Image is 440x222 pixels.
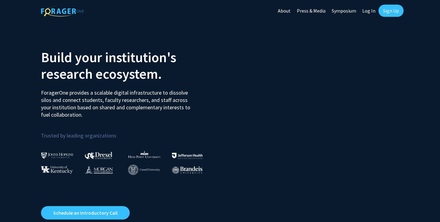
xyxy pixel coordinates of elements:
[41,152,73,159] img: Johns Hopkins University
[85,166,113,174] img: Morgan State University
[41,6,84,17] img: ForagerOne Logo
[128,151,161,158] img: High Point University
[172,153,203,159] img: Thomas Jefferson University
[41,166,73,174] img: University of Kentucky
[41,49,215,82] h2: Build your institution's research ecosystem.
[128,165,160,175] img: Cornell University
[85,152,112,159] img: Drexel University
[172,166,203,174] img: Brandeis University
[41,123,215,140] p: Trusted by leading organizations
[41,85,195,119] p: ForagerOne provides a scalable digital infrastructure to dissolve silos and connect students, fac...
[41,206,130,220] a: Opens in a new tab
[378,5,404,17] a: Sign Up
